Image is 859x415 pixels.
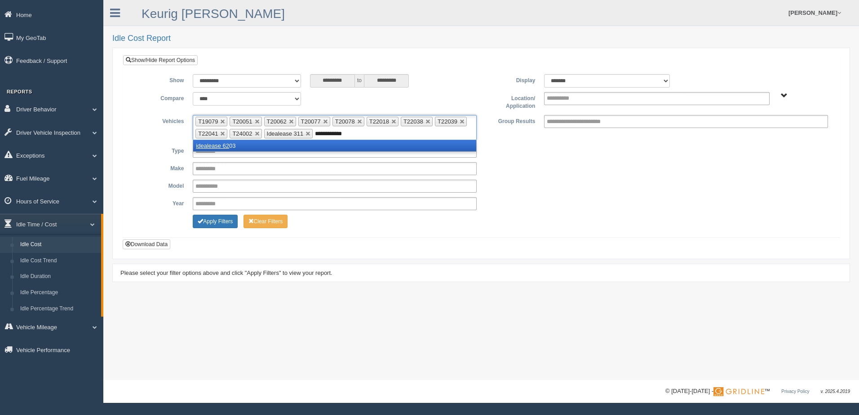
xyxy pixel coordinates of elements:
[193,140,476,151] li: 03
[438,118,457,125] span: T22039
[120,269,332,276] span: Please select your filter options above and click "Apply Filters" to view your report.
[16,301,101,317] a: Idle Percentage Trend
[481,74,540,85] label: Display
[123,55,198,65] a: Show/Hide Report Options
[193,215,238,228] button: Change Filter Options
[16,285,101,301] a: Idle Percentage
[713,387,764,396] img: Gridline
[142,7,285,21] a: Keurig [PERSON_NAME]
[130,145,188,155] label: Type
[232,118,252,125] span: T20051
[821,389,850,394] span: v. 2025.4.2019
[232,130,252,137] span: T24002
[403,118,423,125] span: T22038
[665,387,850,396] div: © [DATE]-[DATE] - ™
[130,162,188,173] label: Make
[130,74,188,85] label: Show
[369,118,389,125] span: T22018
[481,115,540,126] label: Group Results
[196,142,229,149] em: idealease 62
[481,92,540,110] label: Location/ Application
[130,115,188,126] label: Vehicles
[335,118,355,125] span: T20078
[781,389,809,394] a: Privacy Policy
[130,92,188,103] label: Compare
[267,130,304,137] span: Idealease 311
[355,74,364,88] span: to
[130,197,188,208] label: Year
[130,180,188,190] label: Model
[123,239,170,249] button: Download Data
[112,34,850,43] h2: Idle Cost Report
[301,118,321,125] span: T20077
[16,237,101,253] a: Idle Cost
[16,269,101,285] a: Idle Duration
[198,130,218,137] span: T22041
[16,253,101,269] a: Idle Cost Trend
[198,118,218,125] span: T19079
[244,215,288,228] button: Change Filter Options
[267,118,287,125] span: T20062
